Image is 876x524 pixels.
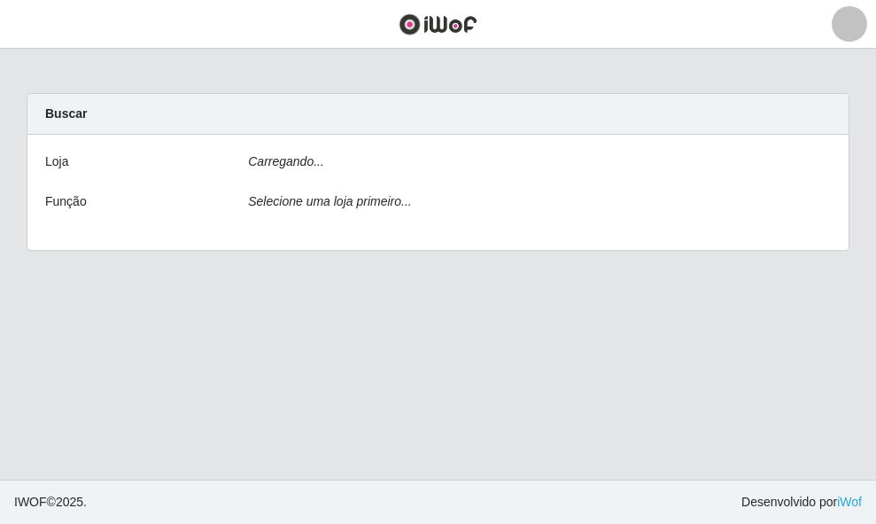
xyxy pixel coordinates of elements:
strong: Buscar [45,106,87,121]
i: Selecione uma loja primeiro... [248,194,411,208]
span: IWOF [14,495,47,509]
a: iWof [837,495,862,509]
span: Desenvolvido por [741,493,862,512]
span: © 2025 . [14,493,87,512]
i: Carregando... [248,154,324,168]
label: Função [45,192,87,211]
label: Loja [45,153,68,171]
img: CoreUI Logo [399,13,477,35]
